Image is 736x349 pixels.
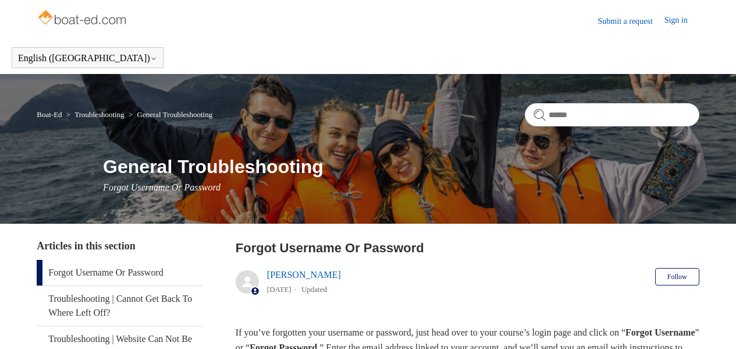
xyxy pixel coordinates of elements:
li: Boat-Ed [37,110,64,119]
button: English ([GEOGRAPHIC_DATA]) [18,53,157,64]
span: Articles in this section [37,240,135,252]
div: Live chat [706,319,736,349]
time: 05/20/2025, 12:58 [267,285,291,294]
input: Search [525,103,699,126]
a: Forgot Username Or Password [37,260,202,285]
span: Forgot Username Or Password [103,182,221,192]
a: Sign in [664,14,699,28]
h2: Forgot Username Or Password [236,238,699,258]
strong: Forgot Username [625,327,695,337]
button: Follow Article [655,268,699,285]
img: Boat-Ed Help Center home page [37,7,129,30]
a: General Troubleshooting [137,110,213,119]
a: Troubleshooting | Cannot Get Back To Where Left Off? [37,286,202,326]
li: General Troubleshooting [126,110,212,119]
a: Troubleshooting [74,110,124,119]
li: Troubleshooting [64,110,126,119]
h1: General Troubleshooting [103,153,699,181]
a: Boat-Ed [37,110,62,119]
li: Updated [301,285,327,294]
a: [PERSON_NAME] [267,270,341,280]
a: Submit a request [598,15,664,27]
